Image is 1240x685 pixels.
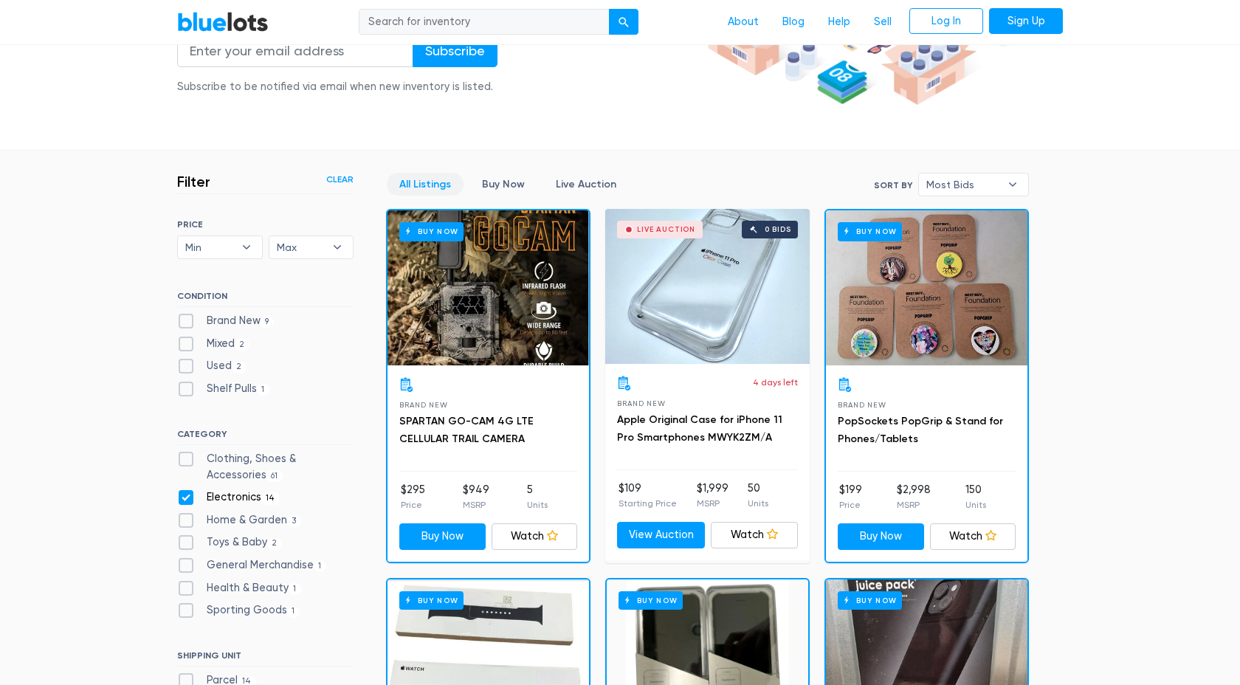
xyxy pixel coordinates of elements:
h6: Buy Now [619,591,683,610]
span: 1 [314,560,326,572]
label: Health & Beauty [177,580,301,596]
h6: SHIPPING UNIT [177,650,354,667]
li: $295 [401,482,425,512]
li: $949 [463,482,489,512]
span: Brand New [838,401,886,409]
span: Brand New [617,399,665,407]
p: Price [401,498,425,512]
div: 0 bids [765,226,791,233]
a: Buy Now [826,210,1027,365]
span: 2 [267,538,282,550]
span: 14 [261,492,280,504]
b: ▾ [997,173,1028,196]
label: General Merchandise [177,557,326,574]
h6: CONDITION [177,291,354,307]
label: Clothing, Shoes & Accessories [177,451,354,483]
h6: PRICE [177,219,354,230]
a: About [716,8,771,36]
h6: Buy Now [399,222,464,241]
a: Help [816,8,862,36]
a: Watch [930,523,1016,550]
input: Search for inventory [359,9,610,35]
a: Live Auction 0 bids [605,209,810,364]
li: $1,999 [697,481,728,510]
div: Subscribe to be notified via email when new inventory is listed. [177,79,497,95]
span: Min [185,236,234,258]
a: Apple Original Case for iPhone 11 Pro Smartphones MWYK2ZM/A [617,413,782,444]
span: 1 [257,384,269,396]
h6: Buy Now [399,591,464,610]
label: Sporting Goods [177,602,300,619]
a: Buy Now [399,523,486,550]
label: Brand New [177,313,274,329]
span: 9 [261,316,274,328]
li: 150 [965,482,986,512]
span: Most Bids [926,173,1000,196]
label: Electronics [177,489,280,506]
li: $2,998 [897,482,931,512]
p: MSRP [697,497,728,510]
h6: CATEGORY [177,429,354,445]
label: Mixed [177,336,249,352]
a: Sell [862,8,903,36]
label: Home & Garden [177,512,301,529]
li: 50 [748,481,768,510]
li: $199 [839,482,862,512]
a: Buy Now [387,210,589,365]
label: Used [177,358,247,374]
a: Clear [326,173,354,186]
li: $109 [619,481,677,510]
span: 2 [235,339,249,351]
a: BlueLots [177,11,269,32]
p: MSRP [897,498,931,512]
p: Units [527,498,548,512]
p: Price [839,498,862,512]
div: Live Auction [637,226,695,233]
span: 1 [287,606,300,618]
p: Starting Price [619,497,677,510]
p: Units [748,497,768,510]
a: SPARTAN GO-CAM 4G LTE CELLULAR TRAIL CAMERA [399,415,534,445]
input: Enter your email address [177,34,413,67]
a: Buy Now [838,523,924,550]
a: Log In [909,8,983,35]
h6: Buy Now [838,591,902,610]
span: 3 [287,515,301,527]
h3: Filter [177,173,210,190]
li: 5 [527,482,548,512]
span: 1 [289,583,301,595]
label: Shelf Pulls [177,381,269,397]
a: View Auction [617,522,705,548]
p: MSRP [463,498,489,512]
a: Buy Now [469,173,537,196]
a: Watch [492,523,578,550]
input: Subscribe [413,34,497,67]
label: Sort By [874,179,912,192]
label: Toys & Baby [177,534,282,551]
p: Units [965,498,986,512]
b: ▾ [322,236,353,258]
a: Blog [771,8,816,36]
p: 4 days left [753,376,798,389]
b: ▾ [231,236,262,258]
h6: Buy Now [838,222,902,241]
a: Live Auction [543,173,629,196]
span: Max [277,236,325,258]
a: All Listings [387,173,464,196]
a: Sign Up [989,8,1063,35]
a: Watch [711,522,799,548]
a: PopSockets PopGrip & Stand for Phones/Tablets [838,415,1003,445]
span: 2 [232,362,247,374]
span: 61 [266,470,283,482]
span: Brand New [399,401,447,409]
